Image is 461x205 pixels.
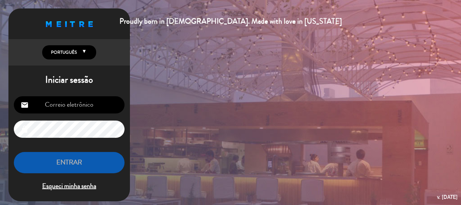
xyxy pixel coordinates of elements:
div: v. [DATE] [437,193,458,202]
span: Português [49,49,77,56]
i: email [21,101,29,109]
i: lock [21,125,29,133]
input: Correio eletrônico [14,96,125,113]
h1: Iniciar sessão [8,74,130,86]
button: ENTRAR [14,152,125,173]
span: Esqueci minha senha [14,181,125,192]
